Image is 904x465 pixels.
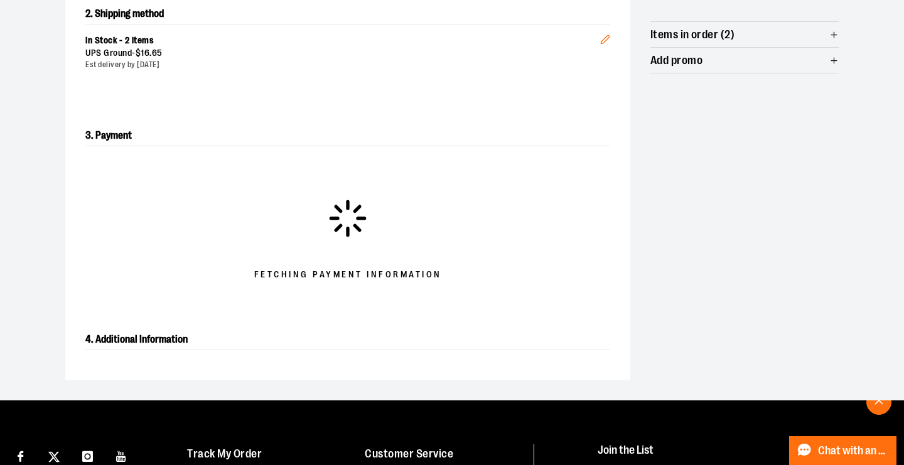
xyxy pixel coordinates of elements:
[650,29,734,41] span: Items in order (2)
[152,48,163,58] span: 65
[85,4,610,24] h2: 2. Shipping method
[650,22,839,47] button: Items in order (2)
[85,47,600,60] div: UPS Ground -
[789,436,897,465] button: Chat with an Expert
[365,447,453,460] a: Customer Service
[149,48,152,58] span: .
[650,48,839,73] button: Add promo
[48,451,60,462] img: Twitter
[136,48,141,58] span: $
[85,126,610,146] h2: 3. Payment
[254,269,442,281] span: Fetching Payment Information
[818,445,889,457] span: Chat with an Expert
[590,14,620,58] button: Edit
[85,35,600,47] div: In Stock - 2 items
[650,55,702,67] span: Add promo
[187,447,262,460] a: Track My Order
[866,390,891,415] button: Back To Top
[141,48,149,58] span: 16
[85,60,600,70] div: Est delivery by [DATE]
[85,329,610,350] h2: 4. Additional Information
